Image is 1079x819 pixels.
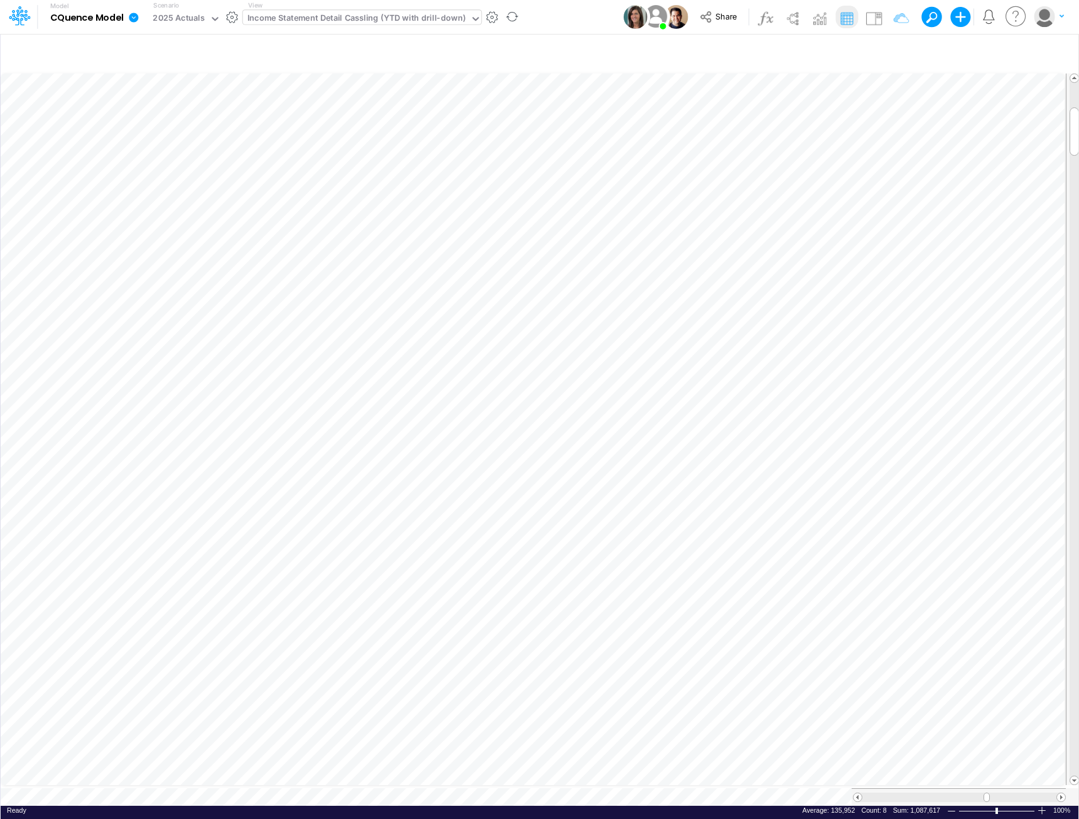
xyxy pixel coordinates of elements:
[50,3,69,10] label: Model
[861,806,886,814] span: Count: 8
[248,1,263,10] label: View
[803,806,855,815] div: Average of selected cells
[153,12,205,26] div: 2025 Actuals
[946,806,957,816] div: Zoom Out
[50,13,124,24] b: CQuence Model
[7,806,26,814] span: Ready
[715,11,737,21] span: Share
[7,806,26,815] div: In Ready mode
[153,1,179,10] label: Scenario
[1053,806,1072,815] div: Zoom level
[1053,806,1072,815] span: 100%
[641,3,670,31] img: User Image Icon
[624,5,648,29] img: User Image Icon
[995,808,998,814] div: Zoom
[693,8,746,27] button: Share
[982,9,996,24] a: Notifications
[247,12,465,26] div: Income Statement Detail Cassling (YTD with drill-down)
[958,806,1037,815] div: Zoom
[803,806,855,814] span: Average: 135,952
[11,40,805,65] input: Type a title here
[861,806,886,815] div: Number of selected cells that contain data
[893,806,940,814] span: Sum: 1,087,617
[664,5,688,29] img: User Image Icon
[893,806,940,815] div: Sum of selected cells
[1037,806,1047,815] div: Zoom In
